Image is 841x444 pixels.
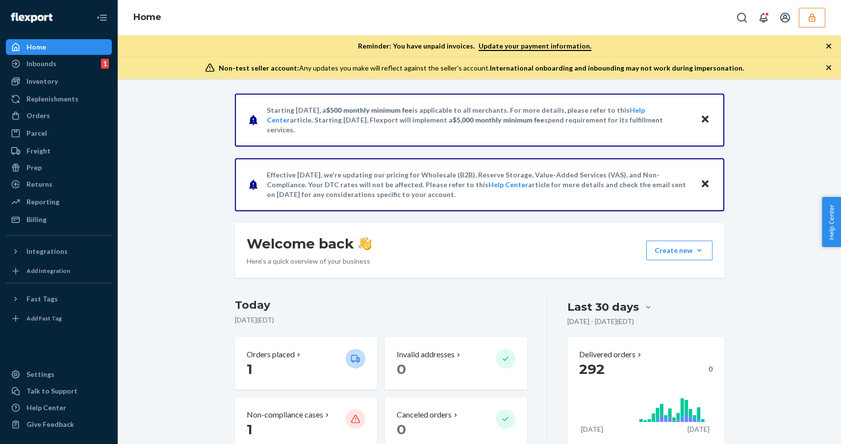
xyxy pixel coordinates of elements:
span: 292 [579,361,605,377]
div: Add Fast Tag [26,314,62,322]
a: Prep [6,160,112,175]
ol: breadcrumbs [126,3,169,32]
a: Replenishments [6,91,112,107]
a: Add Fast Tag [6,311,112,326]
p: [DATE] - [DATE] ( EDT ) [567,317,634,326]
a: Inventory [6,74,112,89]
button: Open Search Box [732,8,752,27]
div: Inbounds [26,59,56,69]
p: Non-compliance cases [247,409,323,420]
a: Billing [6,212,112,227]
div: Any updates you make will reflect against the seller's account. [219,63,744,73]
a: Freight [6,143,112,159]
div: 0 [579,360,712,378]
div: 1 [101,59,109,69]
div: Replenishments [26,94,78,104]
div: Returns [26,179,52,189]
button: Talk to Support [6,383,112,399]
div: Give Feedback [26,419,74,429]
div: Talk to Support [26,386,77,396]
button: Help Center [822,197,841,247]
button: Close [699,177,712,192]
h3: Today [235,297,528,313]
a: Add Integration [6,263,112,279]
p: Here’s a quick overview of your business [247,256,372,266]
a: Help Center [488,180,528,189]
div: Home [26,42,46,52]
div: Billing [26,215,47,224]
span: $5,000 monthly minimum fee [453,116,544,124]
button: Give Feedback [6,417,112,432]
a: Settings [6,367,112,382]
button: Create new [646,241,713,260]
span: International onboarding and inbounding may not work during impersonation. [490,64,744,72]
div: Orders [26,111,50,121]
p: Orders placed [247,349,295,360]
p: Effective [DATE], we're updating our pricing for Wholesale (B2B), Reserve Storage, Value-Added Se... [267,170,691,199]
div: Freight [26,146,51,156]
a: Returns [6,176,112,192]
div: Reporting [26,197,59,207]
button: Orders placed 1 [235,337,377,390]
span: 0 [397,361,406,377]
button: Open account menu [775,8,795,27]
div: Parcel [26,128,47,138]
span: $500 monthly minimum fee [326,106,412,114]
div: Fast Tags [26,294,58,304]
div: Add Integration [26,267,70,275]
button: Fast Tags [6,291,112,307]
span: 1 [247,421,253,438]
div: Help Center [26,403,66,413]
p: Canceled orders [397,409,452,420]
p: Reminder: You have unpaid invoices. [358,41,591,51]
span: Non-test seller account: [219,64,299,72]
p: [DATE] [688,424,710,434]
button: Close [699,113,712,127]
button: Open notifications [754,8,773,27]
p: Invalid addresses [397,349,455,360]
button: Invalid addresses 0 [385,337,527,390]
a: Reporting [6,194,112,210]
a: Home [6,39,112,55]
div: Integrations [26,247,68,256]
h1: Welcome back [247,235,372,252]
p: [DATE] ( EDT ) [235,315,528,325]
p: [DATE] [581,424,603,434]
div: Prep [26,163,42,173]
a: Help Center [6,400,112,416]
a: Update your payment information. [479,42,591,51]
div: Inventory [26,76,58,86]
img: Flexport logo [11,13,52,23]
button: Delivered orders [579,349,643,360]
a: Orders [6,108,112,123]
span: 1 [247,361,253,377]
span: 0 [397,421,406,438]
button: Integrations [6,244,112,259]
p: Starting [DATE], a is applicable to all merchants. For more details, please refer to this article... [267,105,691,135]
iframe: Opens a widget where you can chat to one of our agents [777,415,831,439]
img: hand-wave emoji [358,237,372,250]
a: Home [133,12,161,23]
div: Last 30 days [567,299,639,315]
button: Close Navigation [92,8,112,27]
a: Parcel [6,125,112,141]
a: Inbounds1 [6,56,112,72]
div: Settings [26,370,54,379]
